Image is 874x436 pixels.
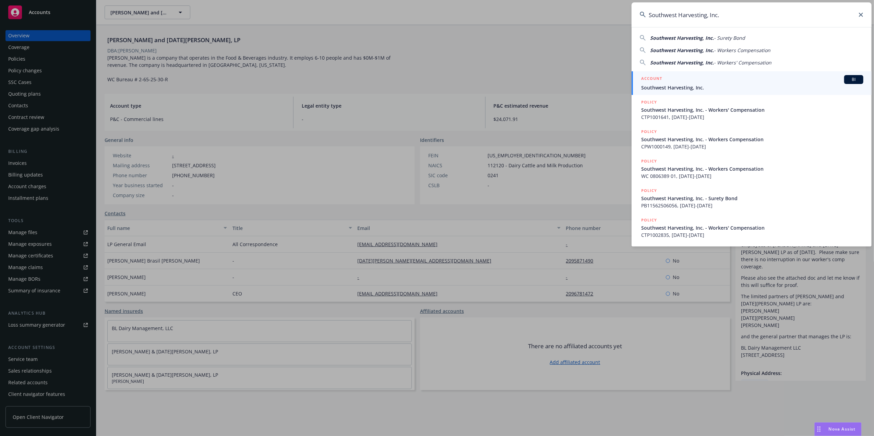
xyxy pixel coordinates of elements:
div: Drag to move [815,423,823,436]
a: POLICYSouthwest Harvesting, Inc. - Workers CompensationCPW1000149, [DATE]-[DATE] [632,124,872,154]
span: Southwest Harvesting, Inc. - Workers Compensation [641,165,863,172]
input: Search... [632,2,872,27]
h5: POLICY [641,128,657,135]
button: Nova Assist [814,422,862,436]
h5: ACCOUNT [641,75,662,83]
span: BI [847,76,861,83]
span: - Surety Bond [714,35,745,41]
span: - Workers Compensation [714,47,770,53]
a: POLICYSouthwest Harvesting, Inc. - Workers' CompensationCTP1002835, [DATE]-[DATE] [632,213,872,242]
span: Southwest Harvesting, Inc. - Workers' Compensation [641,106,863,113]
h5: POLICY [641,99,657,106]
span: PB11562506056, [DATE]-[DATE] [641,202,863,209]
h5: POLICY [641,187,657,194]
span: Nova Assist [829,426,856,432]
span: Southwest Harvesting, Inc. - Workers Compensation [641,136,863,143]
span: Southwest Harvesting, Inc. [641,84,863,91]
span: Southwest Harvesting, Inc. [650,47,714,53]
a: POLICYSouthwest Harvesting, Inc. - Surety BondPB11562506056, [DATE]-[DATE] [632,183,872,213]
span: CTP1001641, [DATE]-[DATE] [641,113,863,121]
a: POLICYSouthwest Harvesting, Inc. - Workers' CompensationCTP1001641, [DATE]-[DATE] [632,95,872,124]
span: - Workers' Compensation [714,59,771,66]
span: WC 0806389 01, [DATE]-[DATE] [641,172,863,180]
h5: POLICY [641,158,657,165]
h5: POLICY [641,217,657,223]
span: Southwest Harvesting, Inc. [650,35,714,41]
a: POLICYSouthwest Harvesting, Inc. - Workers CompensationWC 0806389 01, [DATE]-[DATE] [632,154,872,183]
a: ACCOUNTBISouthwest Harvesting, Inc. [632,71,872,95]
span: CTP1002835, [DATE]-[DATE] [641,231,863,239]
span: CPW1000149, [DATE]-[DATE] [641,143,863,150]
span: Southwest Harvesting, Inc. [650,59,714,66]
span: Southwest Harvesting, Inc. - Workers' Compensation [641,224,863,231]
span: Southwest Harvesting, Inc. - Surety Bond [641,195,863,202]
